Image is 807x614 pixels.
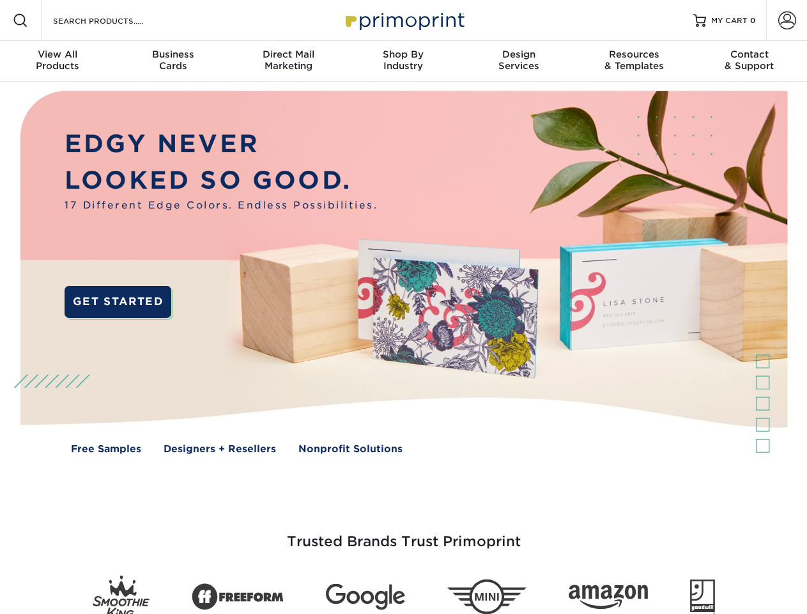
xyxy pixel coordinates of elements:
a: Shop ByIndustry [346,41,461,82]
span: 0 [750,16,756,25]
div: Industry [346,49,461,72]
img: Primoprint [340,6,468,34]
div: & Templates [576,49,691,72]
p: EDGY NEVER [65,126,378,162]
a: BusinessCards [115,41,230,82]
span: Shop By [346,49,461,60]
div: Services [461,49,576,72]
img: Amazon [569,585,648,610]
a: Resources& Templates [576,41,691,82]
span: 17 Different Edge Colors. Endless Possibilities. [65,198,378,213]
div: Marketing [231,49,346,72]
img: Goodwill [690,579,715,614]
p: LOOKED SO GOOD. [65,162,378,199]
span: Resources [576,49,691,60]
img: Google [326,584,405,610]
a: Free Samples [71,442,141,457]
span: MY CART [711,15,748,26]
span: Business [115,49,230,60]
a: Contact& Support [692,41,807,82]
div: Cards [115,49,230,72]
div: & Support [692,49,807,72]
a: GET STARTED [65,286,171,318]
a: Nonprofit Solutions [298,442,403,457]
span: Direct Mail [231,49,346,60]
span: Design [461,49,576,60]
a: DesignServices [461,41,576,82]
a: Direct MailMarketing [231,41,346,82]
input: SEARCH PRODUCTS..... [52,13,176,28]
span: Contact [692,49,807,60]
h3: Trusted Brands Trust Primoprint [30,503,778,565]
a: Designers + Resellers [164,442,276,457]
